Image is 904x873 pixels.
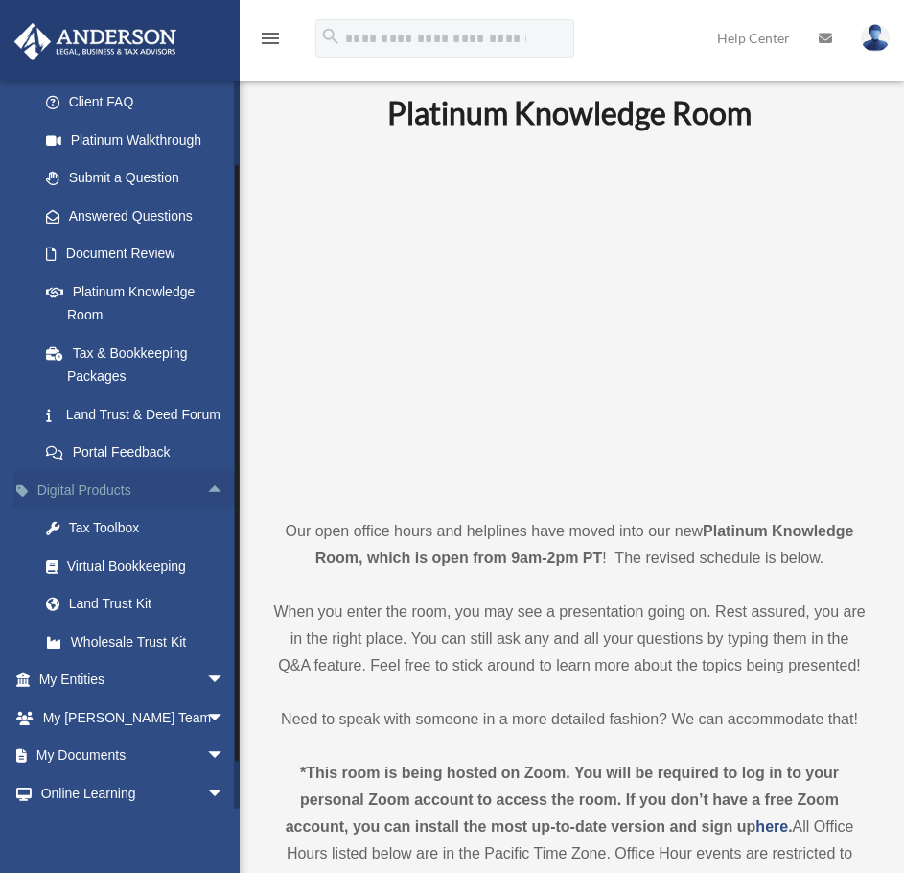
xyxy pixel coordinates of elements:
[27,395,254,434] a: Land Trust & Deed Forum
[27,547,254,585] a: Virtual Bookkeeping
[27,235,254,273] a: Document Review
[273,518,866,572] p: Our open office hours and helplines have moved into our new ! The revised schedule is below.
[27,272,244,334] a: Platinum Knowledge Room
[13,661,254,699] a: My Entitiesarrow_drop_down
[861,24,890,52] img: User Pic
[9,23,182,60] img: Anderson Advisors Platinum Portal
[282,158,857,483] iframe: 231110_Toby_KnowledgeRoom
[27,121,254,159] a: Platinum Walkthrough
[206,698,244,738] span: arrow_drop_down
[27,509,254,548] a: Tax Toolbox
[13,737,254,775] a: My Documentsarrow_drop_down
[273,706,866,733] p: Need to speak with someone in a more detailed fashion? We can accommodate that!
[67,592,230,616] div: Land Trust Kit
[27,623,254,661] a: Wholesale Trust Kit
[67,630,230,654] div: Wholesale Trust Kit
[286,765,839,835] strong: *This room is being hosted on Zoom. You will be required to log in to your personal Zoom account ...
[27,159,254,198] a: Submit a Question
[315,523,854,566] strong: Platinum Knowledge Room, which is open from 9am-2pm PT
[67,516,230,540] div: Tax Toolbox
[27,434,254,472] a: Portal Feedback
[206,737,244,776] span: arrow_drop_down
[320,26,341,47] i: search
[67,554,230,578] div: Virtual Bookkeeping
[206,661,244,700] span: arrow_drop_down
[259,34,282,50] a: menu
[13,698,254,737] a: My [PERSON_NAME] Teamarrow_drop_down
[27,585,254,624] a: Land Trust Kit
[206,471,244,510] span: arrow_drop_up
[387,94,752,131] b: Platinum Knowledge Room
[27,83,254,122] a: Client FAQ
[27,334,254,395] a: Tax & Bookkeeping Packages
[13,471,254,509] a: Digital Productsarrow_drop_up
[273,599,866,679] p: When you enter the room, you may see a presentation going on. Rest assured, you are in the right ...
[27,197,254,235] a: Answered Questions
[13,774,254,813] a: Online Learningarrow_drop_down
[206,774,244,814] span: arrow_drop_down
[259,27,282,50] i: menu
